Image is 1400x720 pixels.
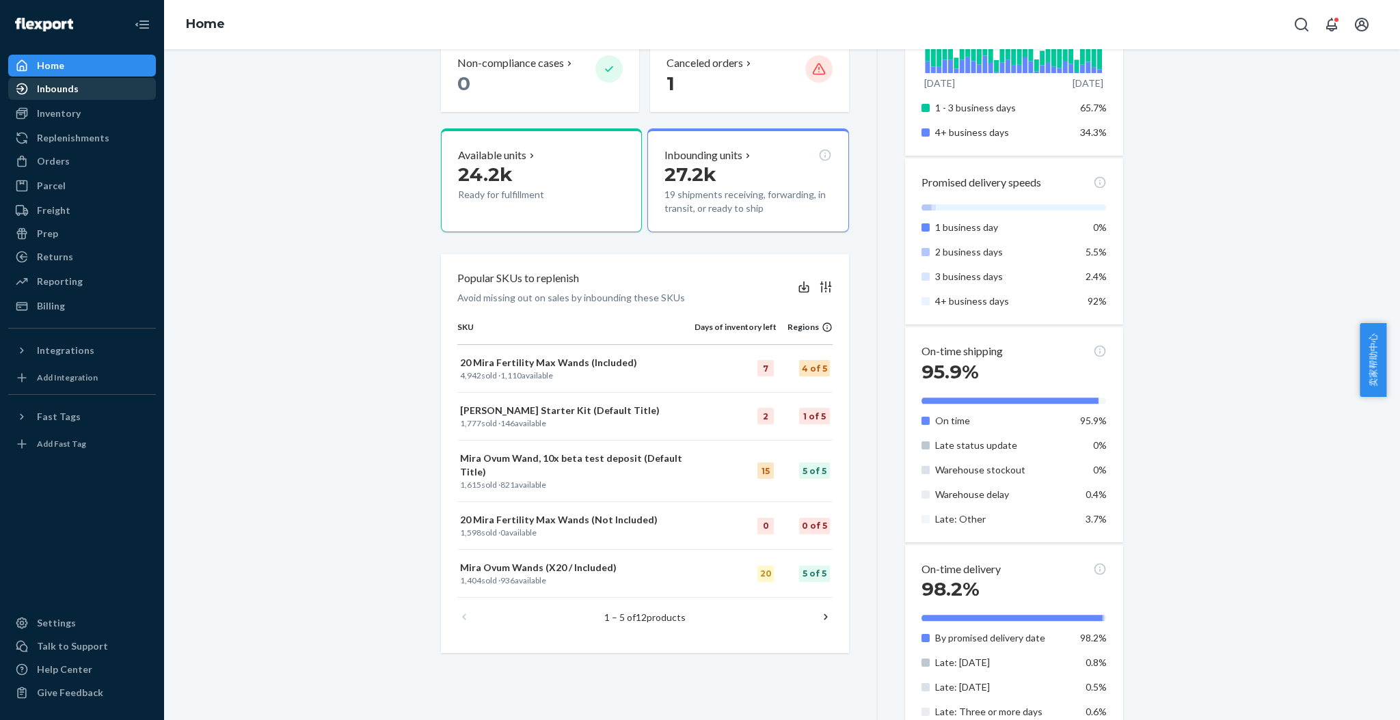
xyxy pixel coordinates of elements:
[799,566,830,582] div: 5 of 5
[650,39,848,112] button: Canceled orders 1
[37,686,103,700] div: Give Feedback
[935,705,1070,719] p: Late: Three or more days
[37,663,92,676] div: Help Center
[8,150,156,172] a: Orders
[1080,102,1107,113] span: 65.7%
[37,227,58,240] div: Prep
[935,270,1070,283] p: 3 business days
[8,367,156,389] a: Add Integration
[460,404,692,417] p: [PERSON_NAME] Starter Kit (Default Title)
[1080,415,1107,426] span: 95.9%
[460,479,692,490] p: sold · available
[457,321,695,344] th: SKU
[458,188,584,202] p: Ready for fulfillment
[8,246,156,268] a: Returns
[935,101,1070,115] p: 1 - 3 business days
[1093,439,1107,451] span: 0%
[460,417,692,429] p: sold · available
[460,527,481,538] span: 1,598
[441,39,639,112] button: Non-compliance cases 0
[1086,656,1107,668] span: 0.8%
[799,518,830,534] div: 0 of 5
[1093,221,1107,233] span: 0%
[695,321,777,344] th: Days of inventory left
[8,55,156,77] a: Home
[667,72,675,95] span: 1
[664,188,831,215] p: 19 shipments receiving, forwarding, in transit, or ready to ship
[1093,464,1107,475] span: 0%
[500,575,515,585] span: 936
[757,360,774,376] div: 7
[935,680,1070,694] p: Late: [DATE]
[460,561,692,574] p: Mira Ovum Wands (X20 / Included)
[1086,681,1107,693] span: 0.5%
[37,616,76,630] div: Settings
[1086,513,1107,525] span: 3.7%
[1348,11,1375,38] button: Open account menu
[1086,488,1107,500] span: 0.4%
[667,55,743,71] p: Canceled orders
[921,175,1041,191] p: Promised delivery speeds
[921,360,979,383] span: 95.9%
[175,5,236,44] ol: breadcrumbs
[37,131,109,145] div: Replenishments
[757,462,774,479] div: 15
[37,299,65,313] div: Billing
[636,611,647,623] span: 12
[1080,126,1107,138] span: 34.3%
[935,463,1070,477] p: Warehouse stockout
[460,574,692,586] p: sold · available
[37,275,83,288] div: Reporting
[457,271,579,286] p: Popular SKUs to replenish
[924,77,955,90] p: [DATE]
[8,406,156,428] button: Fast Tags
[8,271,156,292] a: Reporting
[460,513,692,527] p: 20 Mira Fertility Max Wands (Not Included)
[1086,246,1107,258] span: 5.5%
[1073,77,1103,90] p: [DATE]
[799,408,830,424] div: 1 of 5
[500,527,505,538] span: 0
[8,659,156,680] a: Help Center
[799,360,830,376] div: 4 of 5
[935,631,1070,645] p: By promised delivery date
[500,480,515,490] span: 821
[8,127,156,149] a: Replenishments
[935,656,1070,669] p: Late: [DATE]
[500,370,522,380] span: 1,110
[37,438,86,449] div: Add Fast Tag
[37,59,64,72] div: Home
[8,433,156,455] a: Add Fast Tag
[37,179,66,193] div: Parcel
[457,55,564,71] p: Non-compliance cases
[37,372,98,383] div: Add Integration
[37,410,81,424] div: Fast Tags
[8,223,156,245] a: Prep
[664,163,716,186] span: 27.2k
[1360,323,1386,397] button: 卖家帮助中心
[935,512,1070,526] p: Late: Other
[37,250,73,264] div: Returns
[935,414,1070,428] p: On time
[757,566,774,582] div: 20
[37,107,81,120] div: Inventory
[8,78,156,100] a: Inbounds
[647,128,848,232] button: Inbounding units27.2k19 shipments receiving, forwarding, in transit, or ready to ship
[8,102,156,124] a: Inventory
[8,199,156,221] a: Freight
[500,418,515,428] span: 146
[37,344,94,357] div: Integrations
[15,18,73,31] img: Flexport logo
[457,291,685,305] p: Avoid missing out on sales by inbounding these SKUs
[935,439,1070,452] p: Late status update
[129,11,156,38] button: Close Navigation
[37,154,70,168] div: Orders
[8,295,156,317] a: Billing
[935,126,1070,139] p: 4+ business days
[664,148,742,163] p: Inbounding units
[460,356,692,370] p: 20 Mira Fertility Max Wands (Included)
[777,321,833,333] div: Regions
[460,575,481,585] span: 1,404
[186,16,225,31] a: Home
[458,163,513,186] span: 24.2k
